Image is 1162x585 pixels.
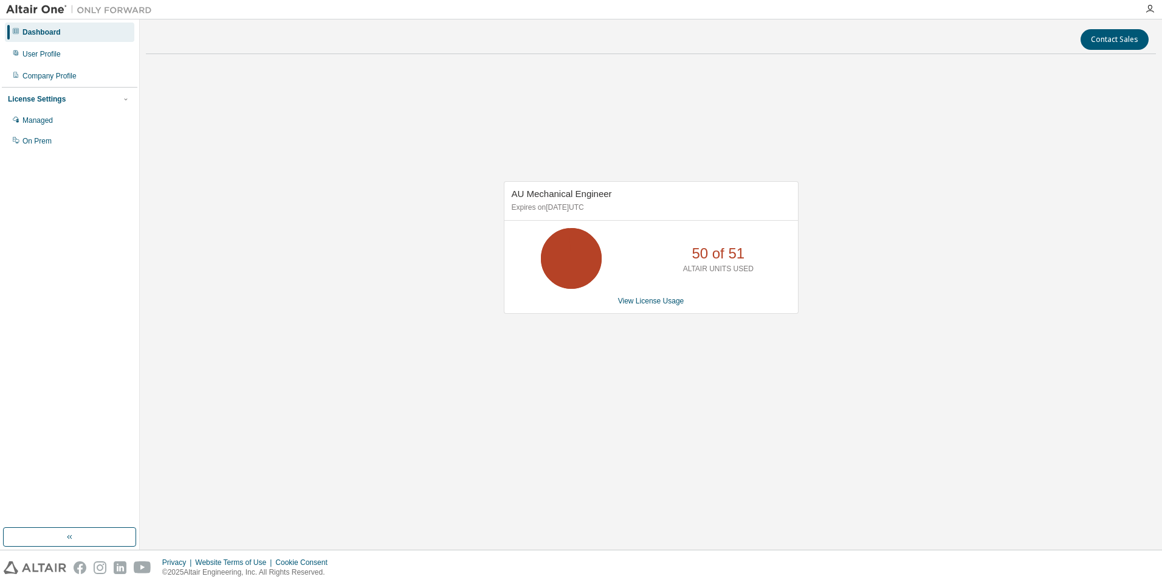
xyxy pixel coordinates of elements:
[74,561,86,574] img: facebook.svg
[22,27,61,37] div: Dashboard
[22,71,77,81] div: Company Profile
[162,567,335,578] p: © 2025 Altair Engineering, Inc. All Rights Reserved.
[22,136,52,146] div: On Prem
[22,49,61,59] div: User Profile
[134,561,151,574] img: youtube.svg
[512,189,612,199] span: AU Mechanical Engineer
[195,558,275,567] div: Website Terms of Use
[618,297,684,305] a: View License Usage
[114,561,126,574] img: linkedin.svg
[94,561,106,574] img: instagram.svg
[1081,29,1149,50] button: Contact Sales
[512,202,788,213] p: Expires on [DATE] UTC
[692,243,744,264] p: 50 of 51
[22,116,53,125] div: Managed
[6,4,158,16] img: Altair One
[162,558,195,567] div: Privacy
[8,94,66,104] div: License Settings
[683,264,754,274] p: ALTAIR UNITS USED
[275,558,334,567] div: Cookie Consent
[4,561,66,574] img: altair_logo.svg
